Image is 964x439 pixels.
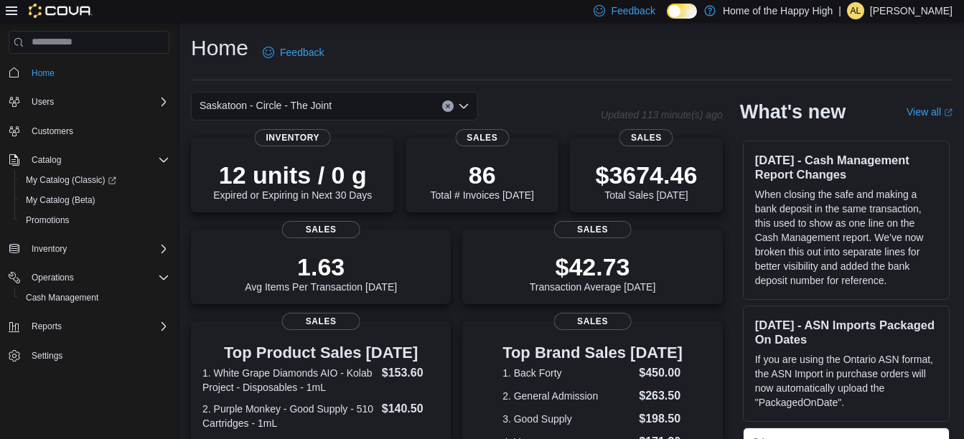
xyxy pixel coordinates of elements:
[282,221,360,238] span: Sales
[553,221,632,238] span: Sales
[442,100,454,112] button: Clear input
[213,161,372,189] p: 12 units / 0 g
[553,313,632,330] span: Sales
[26,347,68,364] a: Settings
[502,344,683,362] h3: Top Brand Sales [DATE]
[245,252,397,293] div: Avg Items Per Transaction [DATE]
[14,288,175,308] button: Cash Management
[944,108,953,117] svg: External link
[26,151,169,169] span: Catalog
[26,346,169,364] span: Settings
[26,122,169,140] span: Customers
[26,214,70,226] span: Promotions
[3,345,175,366] button: Settings
[20,171,169,189] span: My Catalog (Classic)
[26,93,169,110] span: Users
[595,161,697,201] div: Total Sales [DATE]
[14,170,175,190] a: My Catalog (Classic)
[755,318,937,346] h3: [DATE] - ASN Imports Packaged On Dates
[3,316,175,336] button: Reports
[26,65,60,82] a: Home
[20,192,101,209] a: My Catalog (Beta)
[32,154,61,166] span: Catalog
[257,38,329,67] a: Feedback
[254,129,331,146] span: Inventory
[26,93,60,110] button: Users
[32,243,67,255] span: Inventory
[838,2,841,19] p: |
[611,4,655,18] span: Feedback
[32,67,55,79] span: Home
[26,240,72,258] button: Inventory
[595,161,697,189] p: $3674.46
[3,92,175,112] button: Users
[530,252,656,293] div: Transaction Average [DATE]
[458,100,469,112] button: Open list of options
[26,292,98,303] span: Cash Management
[26,194,95,206] span: My Catalog (Beta)
[32,321,62,332] span: Reports
[3,62,175,83] button: Home
[382,400,440,417] dd: $140.50
[3,239,175,259] button: Inventory
[502,366,633,380] dt: 1. Back Forty
[213,161,372,201] div: Expired or Expiring in Next 30 Days
[431,161,534,189] p: 86
[14,210,175,230] button: Promotions
[502,389,633,403] dt: 2. General Admission
[870,2,953,19] p: [PERSON_NAME]
[723,2,833,19] p: Home of the Happy High
[907,106,953,118] a: View allExternal link
[29,4,93,18] img: Cova
[282,313,360,330] span: Sales
[20,212,169,229] span: Promotions
[26,151,67,169] button: Catalog
[601,109,723,121] p: Updated 113 minute(s) ago
[32,350,62,362] span: Settings
[755,153,937,181] h3: [DATE] - Cash Management Report Changes
[20,289,104,306] a: Cash Management
[639,410,683,428] dd: $198.50
[14,190,175,210] button: My Catalog (Beta)
[26,318,67,335] button: Reports
[26,240,169,258] span: Inventory
[3,121,175,141] button: Customers
[26,174,116,186] span: My Catalog (Classic)
[755,187,937,288] p: When closing the safe and making a bank deposit in the same transaction, this used to show as one...
[26,318,169,335] span: Reports
[847,2,864,19] div: Alicia LaPlante
[530,252,656,281] p: $42.73
[502,412,633,426] dt: 3. Good Supply
[20,192,169,209] span: My Catalog (Beta)
[26,64,169,82] span: Home
[431,161,534,201] div: Total # Invoices [DATE]
[26,123,79,140] a: Customers
[3,150,175,170] button: Catalog
[3,268,175,288] button: Operations
[280,45,324,60] span: Feedback
[851,2,861,19] span: AL
[202,366,376,395] dt: 1. White Grape Diamonds AIO - Kolab Project - Disposables - 1mL
[191,34,248,62] h1: Home
[382,364,440,382] dd: $153.60
[26,269,80,286] button: Operations
[455,129,509,146] span: Sales
[9,57,169,404] nav: Complex example
[639,364,683,382] dd: $450.00
[667,4,697,19] input: Dark Mode
[202,344,439,362] h3: Top Product Sales [DATE]
[639,387,683,405] dd: $263.50
[740,100,846,123] h2: What's new
[200,97,332,114] span: Saskatoon - Circle - The Joint
[245,252,397,281] p: 1.63
[202,402,376,430] dt: 2. Purple Monkey - Good Supply - 510 Cartridges - 1mL
[32,126,73,137] span: Customers
[20,171,122,189] a: My Catalog (Classic)
[755,352,937,410] p: If you are using the Ontario ASN format, the ASN Import in purchase orders will now automatically...
[20,289,169,306] span: Cash Management
[619,129,673,146] span: Sales
[26,269,169,286] span: Operations
[20,212,75,229] a: Promotions
[32,272,74,283] span: Operations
